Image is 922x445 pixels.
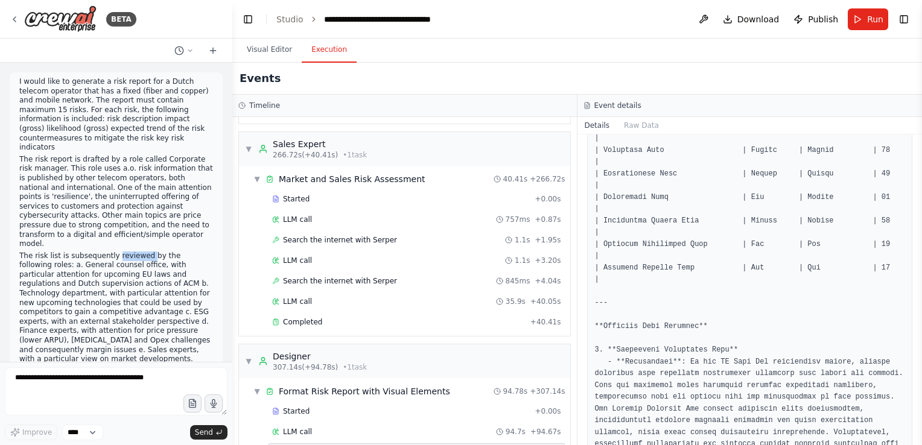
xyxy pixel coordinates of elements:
[273,362,338,372] span: 307.14s (+94.78s)
[594,101,641,110] h3: Event details
[283,427,312,437] span: LLM call
[808,13,838,25] span: Publish
[273,150,338,160] span: 266.72s (+40.41s)
[506,427,526,437] span: 94.7s
[253,387,261,396] span: ▼
[205,394,223,412] button: Click to speak your automation idea
[283,406,310,416] span: Started
[530,427,561,437] span: + 94.67s
[506,297,526,306] span: 35.9s
[283,276,397,286] span: Search the internet with Serper
[848,8,888,30] button: Run
[535,256,561,265] span: + 3.20s
[718,8,784,30] button: Download
[24,5,97,33] img: Logo
[535,215,561,224] span: + 0.87s
[273,138,367,150] div: Sales Expert
[170,43,199,58] button: Switch to previous chat
[283,194,310,204] span: Started
[279,385,450,397] div: Format Risk Report with Visual Elements
[279,173,425,185] div: Market and Sales Risk Assessment
[530,387,565,396] span: + 307.14s
[276,13,460,25] nav: breadcrumb
[343,150,367,160] span: • 1 task
[515,256,530,265] span: 1.1s
[203,43,223,58] button: Start a new chat
[515,235,530,245] span: 1.1s
[253,174,261,184] span: ▼
[867,13,883,25] span: Run
[183,394,202,412] button: Upload files
[19,155,213,249] p: The risk report is drafted by a role called Corporate risk manager. This role uses a.o. risk info...
[506,215,530,224] span: 757ms
[283,297,312,306] span: LLM call
[283,235,397,245] span: Search the internet with Serper
[245,356,252,366] span: ▼
[535,276,561,286] span: + 4.04s
[22,428,52,437] span: Improve
[577,117,617,134] button: Details
[535,406,561,416] span: + 0.00s
[283,317,322,327] span: Completed
[240,70,281,87] h2: Events
[302,37,357,63] button: Execution
[530,317,561,327] span: + 40.41s
[106,12,136,27] div: BETA
[283,215,312,224] span: LLM call
[617,117,666,134] button: Raw Data
[737,13,780,25] span: Download
[190,425,227,440] button: Send
[195,428,213,437] span: Send
[789,8,843,30] button: Publish
[249,101,280,110] h3: Timeline
[276,14,304,24] a: Studio
[19,77,213,153] p: I would like to generate a risk report for a Dutch telecom operator that has a fixed (fiber and c...
[530,297,561,306] span: + 40.05s
[273,350,367,362] div: Designer
[530,174,565,184] span: + 266.72s
[19,251,213,364] p: The risk list is subsequently reviewed by the following roles: a. General counsel office, with pa...
[503,387,528,396] span: 94.78s
[506,276,530,286] span: 845ms
[895,11,912,28] button: Show right sidebar
[503,174,528,184] span: 40.41s
[535,235,561,245] span: + 1.95s
[237,37,302,63] button: Visual Editor
[240,11,256,28] button: Hide left sidebar
[245,144,252,154] span: ▼
[535,194,561,204] span: + 0.00s
[283,256,312,265] span: LLM call
[5,424,57,440] button: Improve
[343,362,367,372] span: • 1 task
